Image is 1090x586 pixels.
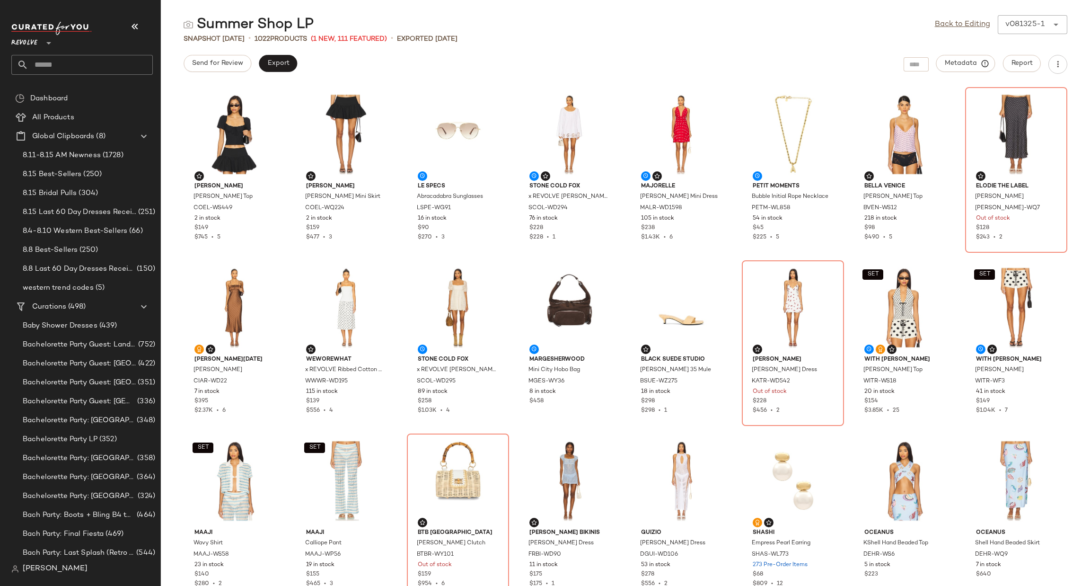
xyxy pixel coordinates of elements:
span: WeWoreWhat [306,355,387,364]
span: $238 [641,224,655,232]
span: 3 [441,234,445,240]
span: Bubble Initial Rope Necklace [752,193,828,201]
span: [PERSON_NAME] Bikinis [529,529,610,537]
span: (324) [136,491,155,502]
span: (1728) [101,150,123,161]
span: All Products [32,112,74,123]
span: Report [1011,60,1033,67]
span: WWWR-WD195 [305,377,348,386]
span: Bachelorette Party: [GEOGRAPHIC_DATA] [23,453,135,464]
span: (251) [136,207,155,218]
span: $395 [194,397,208,406]
img: CIAR-WD22_V1.jpg [187,264,282,352]
span: 41 in stock [976,388,1005,396]
span: 5 [217,234,220,240]
span: SET [197,444,209,451]
span: $477 [306,234,319,240]
span: 8.15 Last 60 Day Dresses Receipt [23,207,136,218]
span: 8 in stock [529,388,556,396]
button: SET [304,443,325,453]
span: 2 [999,234,1002,240]
img: KATR-WD542_V1.jpg [745,264,841,352]
span: x REVOLVE Ribbed Cotton Midi Dress [305,366,386,374]
span: $490 [864,234,879,240]
span: petit moments [753,182,833,191]
span: • [208,234,217,240]
img: FRBI-WD90_V1.jpg [522,437,617,525]
span: Maaji [306,529,387,537]
span: (358) [135,453,155,464]
span: $243 [976,234,990,240]
span: $225 [753,234,766,240]
span: $1.04K [976,408,995,414]
img: svg%3e [208,346,213,352]
span: Bach Party: Boots + Bling B4 the Ring [23,510,135,521]
span: $90 [418,224,429,232]
span: SHASHI [753,529,833,537]
span: [PERSON_NAME] Dress [752,366,817,374]
span: 8.15 Bridal Pulls [23,188,77,199]
span: (464) [135,510,155,521]
span: Out of stock [976,214,1010,223]
span: [PERSON_NAME] [23,563,88,575]
span: x REVOLVE [PERSON_NAME] Mini Dress [528,193,609,201]
span: • [883,408,893,414]
span: x REVOLVE [PERSON_NAME] Embroidered Mini Dress [417,366,497,374]
p: Exported [DATE] [397,34,457,44]
span: • [391,33,393,44]
span: • [660,234,669,240]
span: (498) [66,302,86,312]
span: Bachelorette Party: [GEOGRAPHIC_DATA] [23,472,135,483]
span: • [655,408,664,414]
span: (336) [135,396,155,407]
button: Metadata [936,55,995,72]
span: • [766,234,776,240]
span: 19 in stock [306,561,334,569]
span: SET [978,271,990,278]
span: Stone Cold Fox [418,355,498,364]
span: Curations [32,302,66,312]
span: 7 in stock [194,388,220,396]
span: WITR-WS18 [863,377,897,386]
img: svg%3e [866,173,872,179]
span: $175 [529,570,542,579]
span: Export [267,60,289,67]
img: WWWR-WD195_V1.jpg [299,264,394,352]
a: Back to Editing [935,19,990,30]
span: 16 in stock [418,214,447,223]
span: BSUE-WZ275 [640,377,677,386]
span: Bachelorette Party Guest: Landing Page [23,339,136,350]
span: BTBR-WY101 [417,550,454,559]
span: $98 [864,224,875,232]
span: (150) [135,264,155,275]
span: Oceanus [864,529,945,537]
span: DEHR-WS6 [863,550,895,559]
span: [PERSON_NAME]-WQ7 [975,204,1040,213]
button: SET [974,269,995,280]
span: 1 [664,408,667,414]
span: Out of stock [418,561,452,569]
span: [PERSON_NAME] [975,366,1024,374]
span: 5 [889,234,892,240]
img: WITR-WF3_V1.jpg [968,264,1064,352]
span: [PERSON_NAME] 35 Mule [640,366,711,374]
span: SHAS-WL773 [752,550,789,559]
span: 2 in stock [306,214,332,223]
span: With [PERSON_NAME] [976,355,1056,364]
img: svg%3e [643,346,649,352]
span: $258 [418,397,431,406]
span: MALR-WD1598 [640,204,682,213]
span: $2.37K [194,408,213,414]
span: Bachelorette Party: [GEOGRAPHIC_DATA] [23,491,136,502]
img: MALR-WD1598_V1.jpg [633,90,729,178]
button: Send for Review [184,55,251,72]
span: [PERSON_NAME] Mini Skirt [305,193,380,201]
span: 115 in stock [306,388,338,396]
span: 5 in stock [864,561,890,569]
span: (304) [77,188,98,199]
span: 218 in stock [864,214,897,223]
span: [PERSON_NAME] [193,366,242,374]
span: [PERSON_NAME] Top [863,193,923,201]
img: EDIE-WQ7_V1.jpg [968,90,1064,178]
span: MAJORELLE [641,182,721,191]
